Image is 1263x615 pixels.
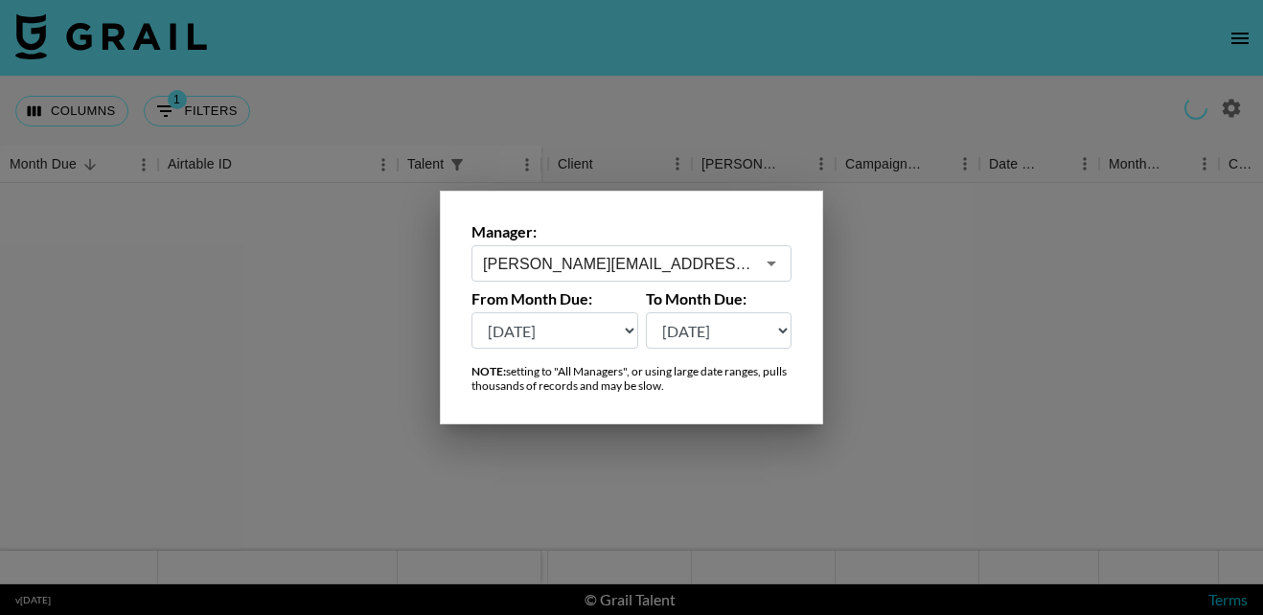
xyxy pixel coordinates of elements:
strong: NOTE: [471,364,506,378]
label: From Month Due: [471,289,638,308]
label: To Month Due: [646,289,792,308]
div: setting to "All Managers", or using large date ranges, pulls thousands of records and may be slow. [471,364,792,393]
label: Manager: [471,222,792,241]
button: Open [758,250,785,277]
